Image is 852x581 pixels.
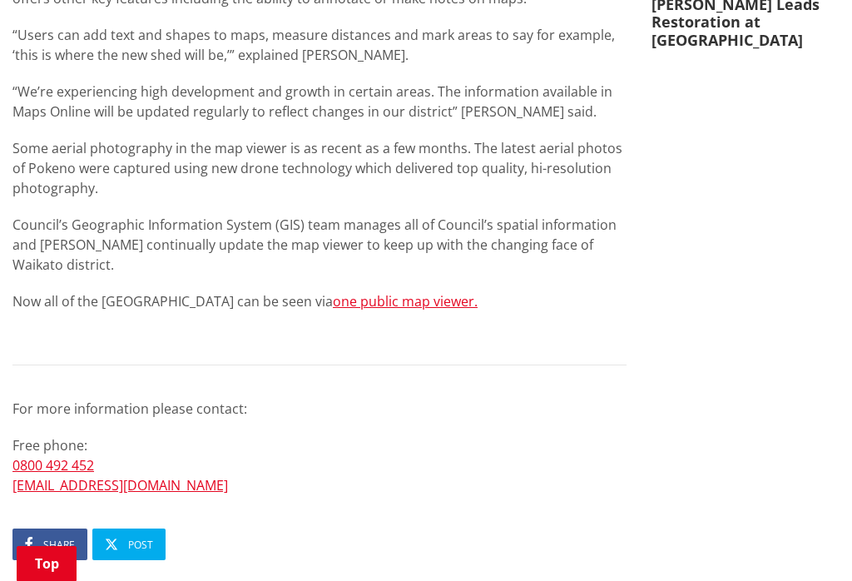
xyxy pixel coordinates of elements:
span: Share [43,538,75,552]
span: Post [128,538,153,552]
a: 0800 492 452 [12,456,94,474]
a: [EMAIL_ADDRESS][DOMAIN_NAME] [12,476,228,494]
p: Now all of the [GEOGRAPHIC_DATA] can be seen via [12,291,627,331]
a: one public map viewer. [333,292,478,310]
a: Top [17,546,77,581]
p: For more information please contact: [12,399,627,419]
p: Council’s Geographic Information System (GIS) team manages all of Council’s spatial information a... [12,215,627,275]
p: Some aerial photography in the map viewer is as recent as a few months. The latest aerial photos ... [12,138,627,198]
p: Free phone: [12,435,627,495]
iframe: Messenger Launcher [775,511,835,571]
a: Share [12,529,87,560]
p: “Users can add text and shapes to maps, measure distances and mark areas to say for example, ‘thi... [12,25,627,65]
p: “We’re experiencing high development and growth in certain areas. The information available in Ma... [12,82,627,122]
a: Post [92,529,166,560]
